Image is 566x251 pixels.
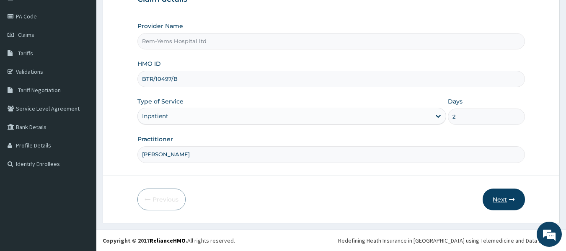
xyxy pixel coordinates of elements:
input: Enter Name [137,146,525,163]
label: Days [448,97,463,106]
div: Minimize live chat window [137,4,158,24]
button: Next [483,189,525,210]
span: We're online! [49,73,116,158]
label: Practitioner [137,135,173,143]
div: Inpatient [142,112,168,120]
div: Redefining Heath Insurance in [GEOGRAPHIC_DATA] using Telemedicine and Data Science! [338,236,560,245]
button: Previous [137,189,186,210]
footer: All rights reserved. [96,230,566,251]
a: RelianceHMO [150,237,186,244]
textarea: Type your message and hit 'Enter' [4,164,160,194]
div: Chat with us now [44,47,141,58]
span: Tariffs [18,49,33,57]
input: Enter HMO ID [137,71,525,87]
label: Provider Name [137,22,183,30]
strong: Copyright © 2017 . [103,237,187,244]
label: HMO ID [137,60,161,68]
span: Tariff Negotiation [18,86,61,94]
img: d_794563401_company_1708531726252_794563401 [16,42,34,63]
span: Claims [18,31,34,39]
label: Type of Service [137,97,183,106]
